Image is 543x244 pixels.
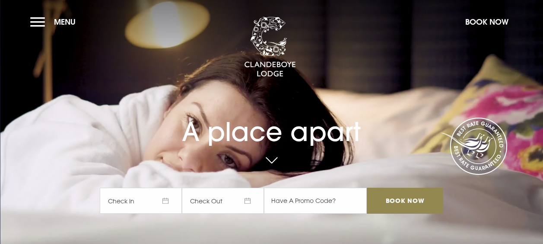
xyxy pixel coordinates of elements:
[54,17,76,27] span: Menu
[182,188,264,214] span: Check Out
[367,188,443,214] input: Book Now
[461,13,513,31] button: Book Now
[100,188,182,214] span: Check In
[100,101,443,147] h1: A place apart
[30,13,80,31] button: Menu
[244,17,296,77] img: Clandeboye Lodge
[264,188,367,214] input: Have A Promo Code?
